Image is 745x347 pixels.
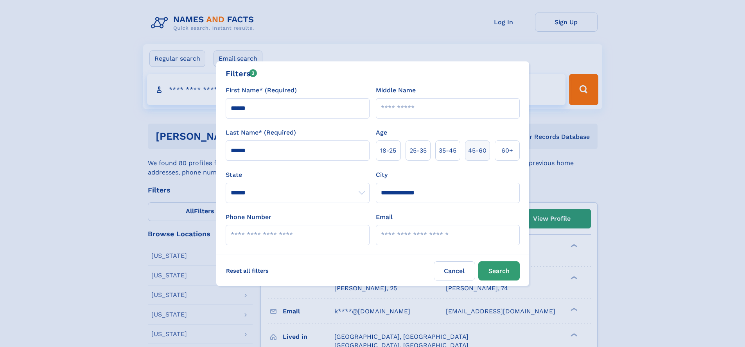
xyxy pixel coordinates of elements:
label: Last Name* (Required) [226,128,296,137]
label: Cancel [434,261,475,280]
span: 18‑25 [380,146,396,155]
span: 45‑60 [468,146,486,155]
label: Middle Name [376,86,416,95]
span: 25‑35 [409,146,427,155]
button: Search [478,261,520,280]
label: Phone Number [226,212,271,222]
label: Age [376,128,387,137]
label: First Name* (Required) [226,86,297,95]
span: 35‑45 [439,146,456,155]
span: 60+ [501,146,513,155]
div: Filters [226,68,257,79]
label: City [376,170,388,180]
label: State [226,170,370,180]
label: Reset all filters [221,261,274,280]
label: Email [376,212,393,222]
